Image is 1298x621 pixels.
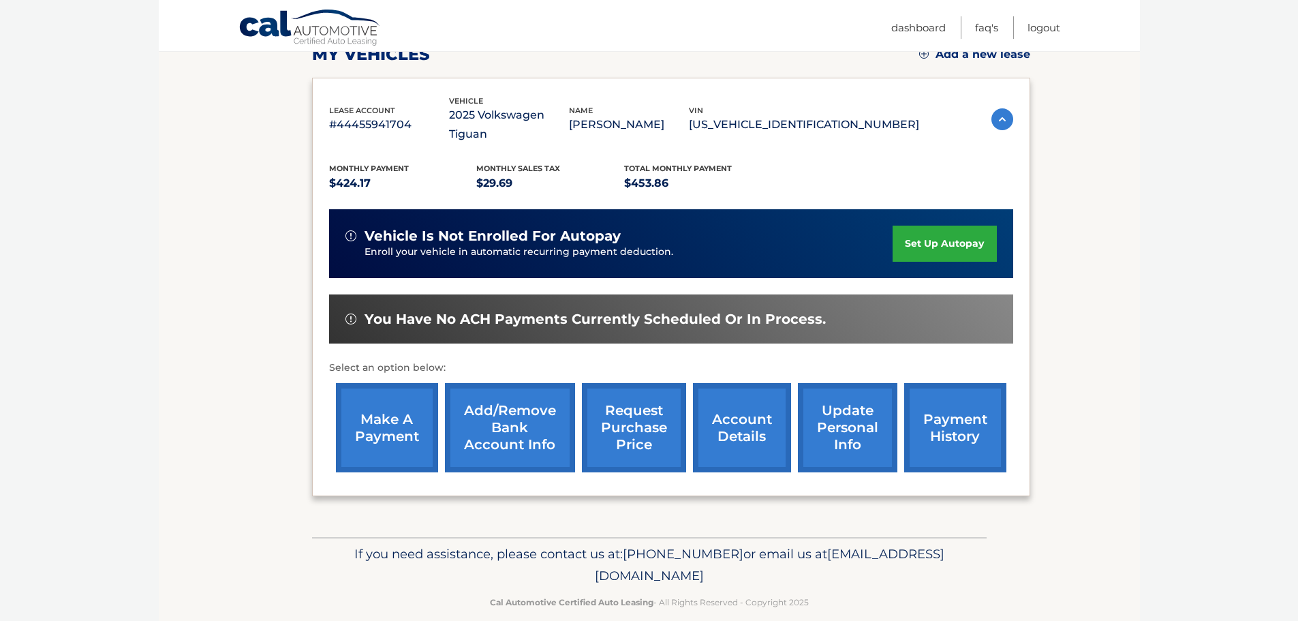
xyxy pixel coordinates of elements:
[329,115,449,134] p: #44455941704
[345,314,356,324] img: alert-white.svg
[1027,16,1060,39] a: Logout
[238,9,382,48] a: Cal Automotive
[365,228,621,245] span: vehicle is not enrolled for autopay
[336,383,438,472] a: make a payment
[449,106,569,144] p: 2025 Volkswagen Tiguan
[476,164,560,173] span: Monthly sales Tax
[689,115,919,134] p: [US_VEHICLE_IDENTIFICATION_NUMBER]
[798,383,897,472] a: update personal info
[919,49,929,59] img: add.svg
[321,595,978,609] p: - All Rights Reserved - Copyright 2025
[329,106,395,115] span: lease account
[624,174,772,193] p: $453.86
[569,115,689,134] p: [PERSON_NAME]
[312,44,430,65] h2: my vehicles
[329,174,477,193] p: $424.17
[476,174,624,193] p: $29.69
[449,96,483,106] span: vehicle
[345,230,356,241] img: alert-white.svg
[623,546,743,562] span: [PHONE_NUMBER]
[893,226,996,262] a: set up autopay
[689,106,703,115] span: vin
[975,16,998,39] a: FAQ's
[365,311,826,328] span: You have no ACH payments currently scheduled or in process.
[991,108,1013,130] img: accordion-active.svg
[891,16,946,39] a: Dashboard
[365,245,893,260] p: Enroll your vehicle in automatic recurring payment deduction.
[329,164,409,173] span: Monthly Payment
[919,48,1030,61] a: Add a new lease
[595,546,944,584] span: [EMAIL_ADDRESS][DOMAIN_NAME]
[582,383,686,472] a: request purchase price
[569,106,593,115] span: name
[321,543,978,587] p: If you need assistance, please contact us at: or email us at
[445,383,575,472] a: Add/Remove bank account info
[904,383,1006,472] a: payment history
[329,360,1013,376] p: Select an option below:
[490,597,653,607] strong: Cal Automotive Certified Auto Leasing
[624,164,732,173] span: Total Monthly Payment
[693,383,791,472] a: account details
